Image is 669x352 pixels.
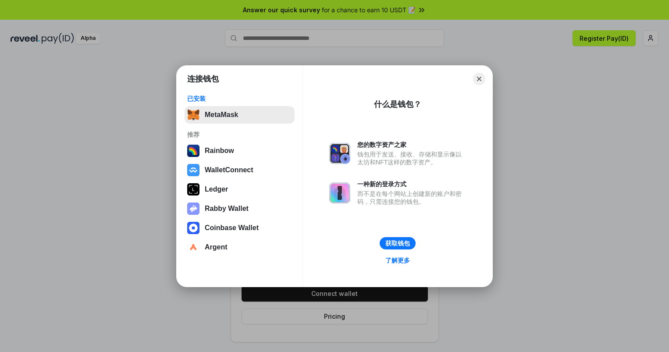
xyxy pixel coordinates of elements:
h1: 连接钱包 [187,74,219,84]
button: Rabby Wallet [185,200,295,217]
div: Rabby Wallet [205,205,249,213]
button: Close [473,73,485,85]
div: 了解更多 [385,256,410,264]
div: 钱包用于发送、接收、存储和显示像以太坊和NFT这样的数字资产。 [357,150,466,166]
button: MetaMask [185,106,295,124]
img: svg+xml,%3Csvg%20xmlns%3D%22http%3A%2F%2Fwww.w3.org%2F2000%2Fsvg%22%20fill%3D%22none%22%20viewBox... [187,203,199,215]
div: Ledger [205,185,228,193]
img: svg+xml,%3Csvg%20fill%3D%22none%22%20height%3D%2233%22%20viewBox%3D%220%200%2035%2033%22%20width%... [187,109,199,121]
img: svg+xml,%3Csvg%20xmlns%3D%22http%3A%2F%2Fwww.w3.org%2F2000%2Fsvg%22%20fill%3D%22none%22%20viewBox... [329,143,350,164]
img: svg+xml,%3Csvg%20xmlns%3D%22http%3A%2F%2Fwww.w3.org%2F2000%2Fsvg%22%20width%3D%2228%22%20height%3... [187,183,199,196]
div: Rainbow [205,147,234,155]
div: 推荐 [187,131,292,139]
button: 获取钱包 [380,237,416,249]
img: svg+xml,%3Csvg%20width%3D%2228%22%20height%3D%2228%22%20viewBox%3D%220%200%2028%2028%22%20fill%3D... [187,222,199,234]
div: Argent [205,243,228,251]
button: WalletConnect [185,161,295,179]
div: 您的数字资产之家 [357,141,466,149]
button: Ledger [185,181,295,198]
button: Coinbase Wallet [185,219,295,237]
div: Coinbase Wallet [205,224,259,232]
img: svg+xml,%3Csvg%20xmlns%3D%22http%3A%2F%2Fwww.w3.org%2F2000%2Fsvg%22%20fill%3D%22none%22%20viewBox... [329,182,350,203]
div: WalletConnect [205,166,253,174]
img: svg+xml,%3Csvg%20width%3D%22120%22%20height%3D%22120%22%20viewBox%3D%220%200%20120%20120%22%20fil... [187,145,199,157]
div: 而不是在每个网站上创建新的账户和密码，只需连接您的钱包。 [357,190,466,206]
a: 了解更多 [380,255,415,266]
div: MetaMask [205,111,238,119]
button: Rainbow [185,142,295,160]
div: 一种新的登录方式 [357,180,466,188]
div: 获取钱包 [385,239,410,247]
button: Argent [185,238,295,256]
img: svg+xml,%3Csvg%20width%3D%2228%22%20height%3D%2228%22%20viewBox%3D%220%200%2028%2028%22%20fill%3D... [187,164,199,176]
div: 已安装 [187,95,292,103]
img: svg+xml,%3Csvg%20width%3D%2228%22%20height%3D%2228%22%20viewBox%3D%220%200%2028%2028%22%20fill%3D... [187,241,199,253]
div: 什么是钱包？ [374,99,421,110]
